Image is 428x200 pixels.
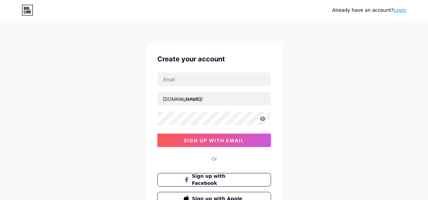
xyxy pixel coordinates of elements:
button: sign up with email [157,134,271,147]
span: sign up with email [184,138,244,143]
div: Already have an account? [332,7,406,14]
span: Sign up with Facebook [192,173,244,187]
div: Create your account [157,54,271,64]
div: Or [211,155,217,162]
div: [DOMAIN_NAME]/ [163,95,203,103]
a: Login [393,7,406,13]
input: username [158,92,271,106]
input: Email [158,73,271,86]
button: Sign up with Facebook [157,173,271,187]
